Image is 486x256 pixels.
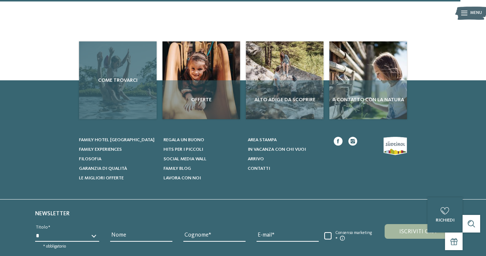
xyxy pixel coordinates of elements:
[79,165,156,172] a: Garanzia di qualità
[165,96,237,103] span: Offerte
[82,77,154,84] span: Come trovarci
[162,41,240,119] a: Hotel con spa per bambini: è tempo di coccole! Offerte
[332,230,374,242] span: Consenso marketing
[248,166,270,171] span: Contatti
[246,41,324,119] a: Hotel con spa per bambini: è tempo di coccole! Alto Adige da scoprire
[79,175,156,182] a: Le migliori offerte
[43,244,66,249] span: * obbligatorio
[164,138,204,142] span: Regala un buono
[164,176,201,180] span: Lavora con noi
[248,165,325,172] a: Contatti
[246,41,324,119] img: Hotel con spa per bambini: è tempo di coccole!
[79,176,124,180] span: Le migliori offerte
[248,146,325,153] a: In vacanza con chi vuoi
[332,96,404,103] span: A contatto con la natura
[79,166,127,171] span: Garanzia di qualità
[79,41,157,119] a: Hotel con spa per bambini: è tempo di coccole! Come trovarci
[329,41,407,119] a: Hotel con spa per bambini: è tempo di coccole! A contatto con la natura
[79,146,156,153] a: Family experiences
[164,147,203,152] span: Hits per i piccoli
[248,137,325,143] a: Area stampa
[427,197,463,233] a: richiedi
[248,157,264,161] span: Arrivo
[79,147,122,152] span: Family experiences
[79,137,156,143] a: Family hotel [GEOGRAPHIC_DATA]
[436,218,455,223] span: richiedi
[164,157,206,161] span: Social Media Wall
[329,41,407,119] img: Hotel con spa per bambini: è tempo di coccole!
[249,96,321,103] span: Alto Adige da scoprire
[164,165,241,172] a: Family Blog
[79,156,156,162] a: Filosofia
[248,138,277,142] span: Area stampa
[399,229,436,235] span: Iscriviti ora
[164,166,191,171] span: Family Blog
[162,41,240,119] img: Hotel con spa per bambini: è tempo di coccole!
[248,147,306,152] span: In vacanza con chi vuoi
[164,137,241,143] a: Regala un buono
[79,157,101,161] span: Filosofia
[164,146,241,153] a: Hits per i piccoli
[79,138,154,142] span: Family hotel [GEOGRAPHIC_DATA]
[385,224,451,239] button: Iscriviti ora
[35,211,70,217] span: Newsletter
[164,156,241,162] a: Social Media Wall
[248,156,325,162] a: Arrivo
[164,175,241,182] a: Lavora con noi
